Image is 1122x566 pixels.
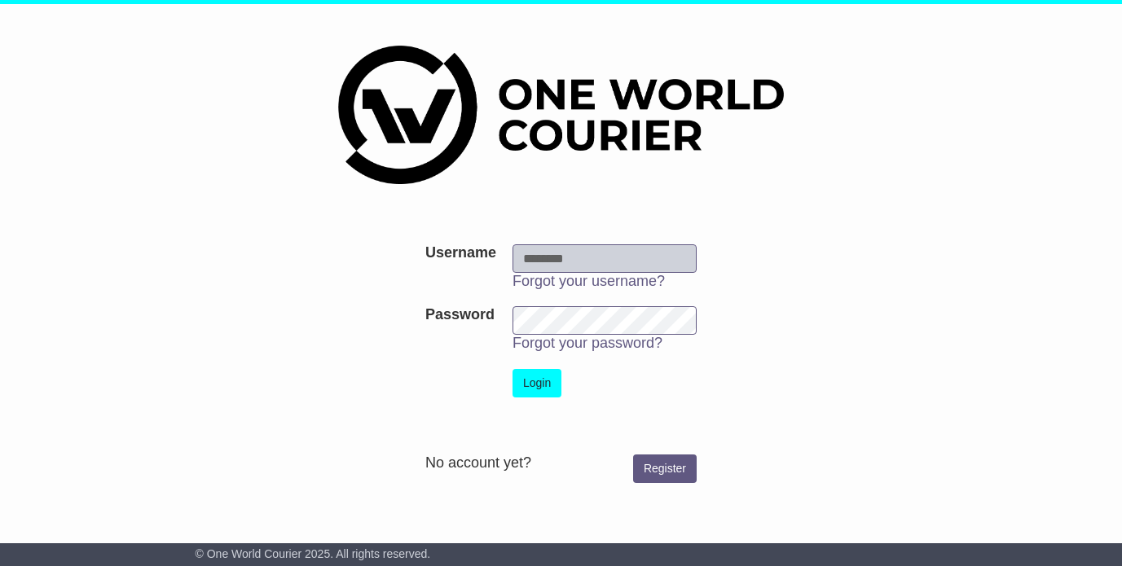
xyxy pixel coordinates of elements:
[633,454,697,483] a: Register
[425,306,495,324] label: Password
[513,273,665,289] a: Forgot your username?
[196,547,431,560] span: © One World Courier 2025. All rights reserved.
[513,335,662,351] a: Forgot your password?
[425,244,496,262] label: Username
[338,46,783,184] img: One World
[513,369,561,397] button: Login
[425,454,697,472] div: No account yet?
